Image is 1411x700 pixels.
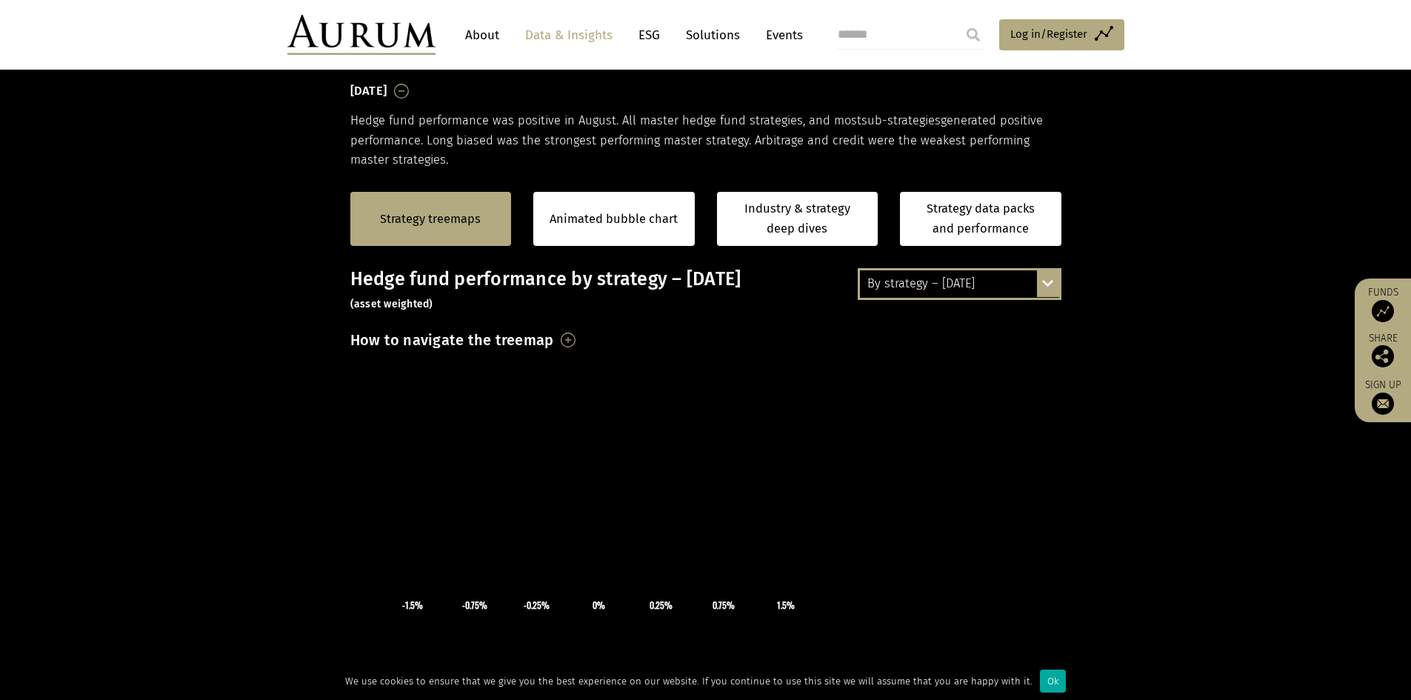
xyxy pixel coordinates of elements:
a: Strategy treemaps [380,210,481,229]
a: Sign up [1362,379,1404,415]
input: Submit [958,20,988,50]
div: Share [1362,333,1404,367]
a: Funds [1362,286,1404,322]
h3: How to navigate the treemap [350,327,554,353]
img: Aurum [287,15,436,55]
a: Animated bubble chart [550,210,678,229]
h3: Hedge fund performance by strategy – [DATE] [350,268,1061,313]
a: ESG [631,21,667,49]
a: About [458,21,507,49]
img: Share this post [1372,345,1394,367]
a: Industry & strategy deep dives [717,192,878,246]
a: Events [758,21,803,49]
div: Ok [1040,670,1066,693]
a: Data & Insights [518,21,620,49]
a: Strategy data packs and performance [900,192,1061,246]
a: Solutions [678,21,747,49]
h3: [DATE] [350,80,387,102]
p: Hedge fund performance was positive in August. All master hedge fund strategies, and most generat... [350,111,1061,170]
img: Access Funds [1372,300,1394,322]
img: Sign up to our newsletter [1372,393,1394,415]
span: sub-strategies [861,113,941,127]
span: Log in/Register [1010,25,1087,43]
div: By strategy – [DATE] [860,270,1059,297]
small: (asset weighted) [350,298,433,310]
a: Log in/Register [999,19,1124,50]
